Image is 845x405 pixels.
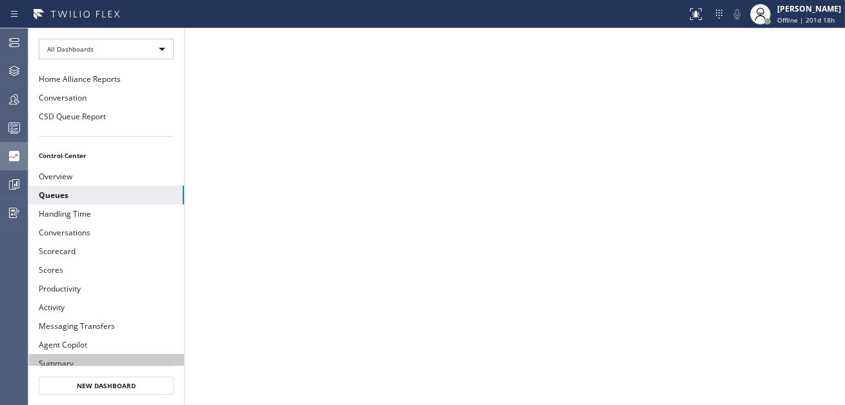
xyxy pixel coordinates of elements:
[39,377,174,395] button: New Dashboard
[28,186,184,204] button: Queues
[28,70,184,88] button: Home Alliance Reports
[728,5,746,23] button: Mute
[28,242,184,261] button: Scorecard
[28,223,184,242] button: Conversations
[777,3,841,14] div: [PERSON_NAME]
[28,298,184,317] button: Activity
[777,15,835,25] span: Offline | 201d 18h
[28,335,184,354] button: Agent Copilot
[28,107,184,126] button: CSD Queue Report
[28,88,184,107] button: Conversation
[28,279,184,298] button: Productivity
[28,167,184,186] button: Overview
[185,28,845,405] iframe: dashboard_9953aedaeaea
[28,317,184,335] button: Messaging Transfers
[39,39,174,59] div: All Dashboards
[28,261,184,279] button: Scores
[28,354,184,373] button: Summary
[28,147,184,164] li: Control Center
[28,204,184,223] button: Handling Time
